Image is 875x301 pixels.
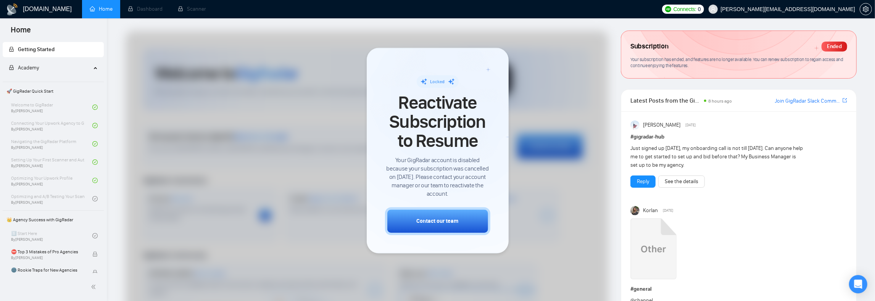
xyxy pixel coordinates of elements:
span: double-left [91,283,98,291]
div: Contact our team [417,217,459,225]
span: check-circle [92,123,98,128]
span: Locked [430,79,445,84]
span: Reactivate Subscription to Resume [385,93,490,151]
li: Getting Started [3,42,104,57]
span: lock [9,65,14,70]
span: Korlan [643,206,658,215]
span: lock [92,251,98,257]
img: upwork-logo.png [665,6,671,12]
a: Join GigRadar Slack Community [775,97,841,105]
button: Reply [630,175,656,188]
span: [DATE] [663,207,673,214]
div: Just signed up [DATE], my onboarding call is not till [DATE]. Can anyone help me to get started t... [630,144,804,169]
span: check-circle [92,178,98,183]
button: Contact our team [385,207,490,235]
span: Academy [9,64,39,71]
button: setting [860,3,872,15]
span: lock [92,270,98,275]
a: homeHome [90,6,113,12]
div: Open Intercom Messenger [849,275,867,293]
span: By [PERSON_NAME] [11,256,84,260]
a: Reply [637,177,649,186]
span: 🌚 Rookie Traps for New Agencies [11,266,84,274]
img: Korlan [630,206,640,215]
span: check-circle [92,105,98,110]
img: logo [6,3,18,16]
div: Ended [822,42,847,52]
span: user [711,6,716,12]
span: Subscription [630,40,668,53]
h1: # gigradar-hub [630,133,847,141]
a: Upwork Success with GigRadar.mp4 [630,218,676,282]
span: Home [5,24,37,40]
span: 0 [698,5,701,13]
span: check-circle [92,196,98,201]
span: Getting Started [18,46,55,53]
span: check-circle [92,233,98,238]
h1: # general [630,285,847,293]
a: See the details [665,177,698,186]
span: Latest Posts from the GigRadar Community [630,96,701,105]
img: Anisuzzaman Khan [630,121,640,130]
a: export [843,97,847,104]
span: ⛔ Top 3 Mistakes of Pro Agencies [11,248,84,256]
span: Academy [18,64,39,71]
button: See the details [658,175,705,188]
span: check-circle [92,141,98,146]
span: 🚀 GigRadar Quick Start [3,84,103,99]
span: Your GigRadar account is disabled because your subscription was cancelled on [DATE]. Please conta... [385,156,490,198]
span: 👑 Agency Success with GigRadar [3,212,103,227]
span: export [843,97,847,103]
a: setting [860,6,872,12]
span: check-circle [92,159,98,165]
span: [PERSON_NAME] [643,121,680,129]
span: 8 hours ago [709,98,732,104]
span: [DATE] [685,122,696,129]
span: Your subscription has ended, and features are no longer available. You can renew subscription to ... [630,56,843,69]
span: lock [9,47,14,52]
span: Connects: [674,5,696,13]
